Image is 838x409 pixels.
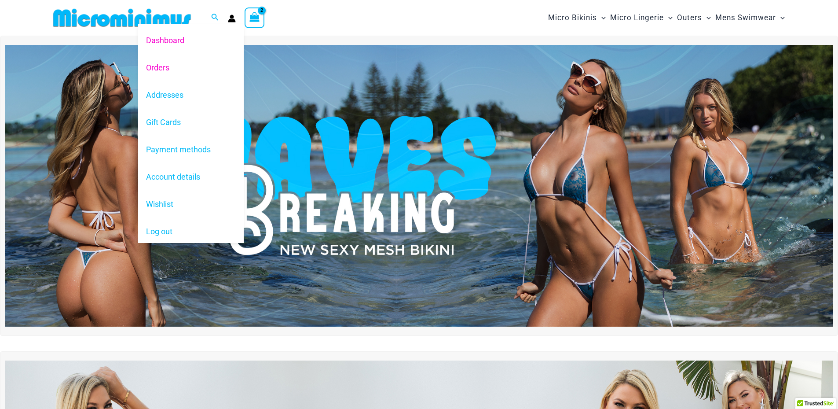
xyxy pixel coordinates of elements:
a: Mens SwimwearMenu ToggleMenu Toggle [713,4,787,31]
a: Account details [138,163,244,191]
a: Micro BikinisMenu ToggleMenu Toggle [546,4,608,31]
nav: Site Navigation [545,3,789,33]
span: Menu Toggle [702,7,711,29]
a: Addresses [138,81,244,109]
span: Outers [677,7,702,29]
a: View Shopping Cart, 2 items [245,7,265,28]
a: Gift Cards [138,109,244,136]
a: Dashboard [138,26,244,54]
span: Menu Toggle [597,7,606,29]
a: Micro LingerieMenu ToggleMenu Toggle [608,4,675,31]
img: MM SHOP LOGO FLAT [50,8,194,28]
a: Account icon link [228,15,236,22]
span: Micro Lingerie [610,7,664,29]
span: Mens Swimwear [715,7,776,29]
span: Menu Toggle [776,7,785,29]
a: Search icon link [211,12,219,23]
a: OutersMenu ToggleMenu Toggle [675,4,713,31]
a: Log out [138,218,244,245]
a: Wishlist [138,191,244,218]
span: Menu Toggle [664,7,673,29]
a: Payment methods [138,136,244,163]
span: Micro Bikinis [548,7,597,29]
a: Orders [138,54,244,81]
img: Waves Breaking Ocean Bikini Pack [5,45,833,327]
